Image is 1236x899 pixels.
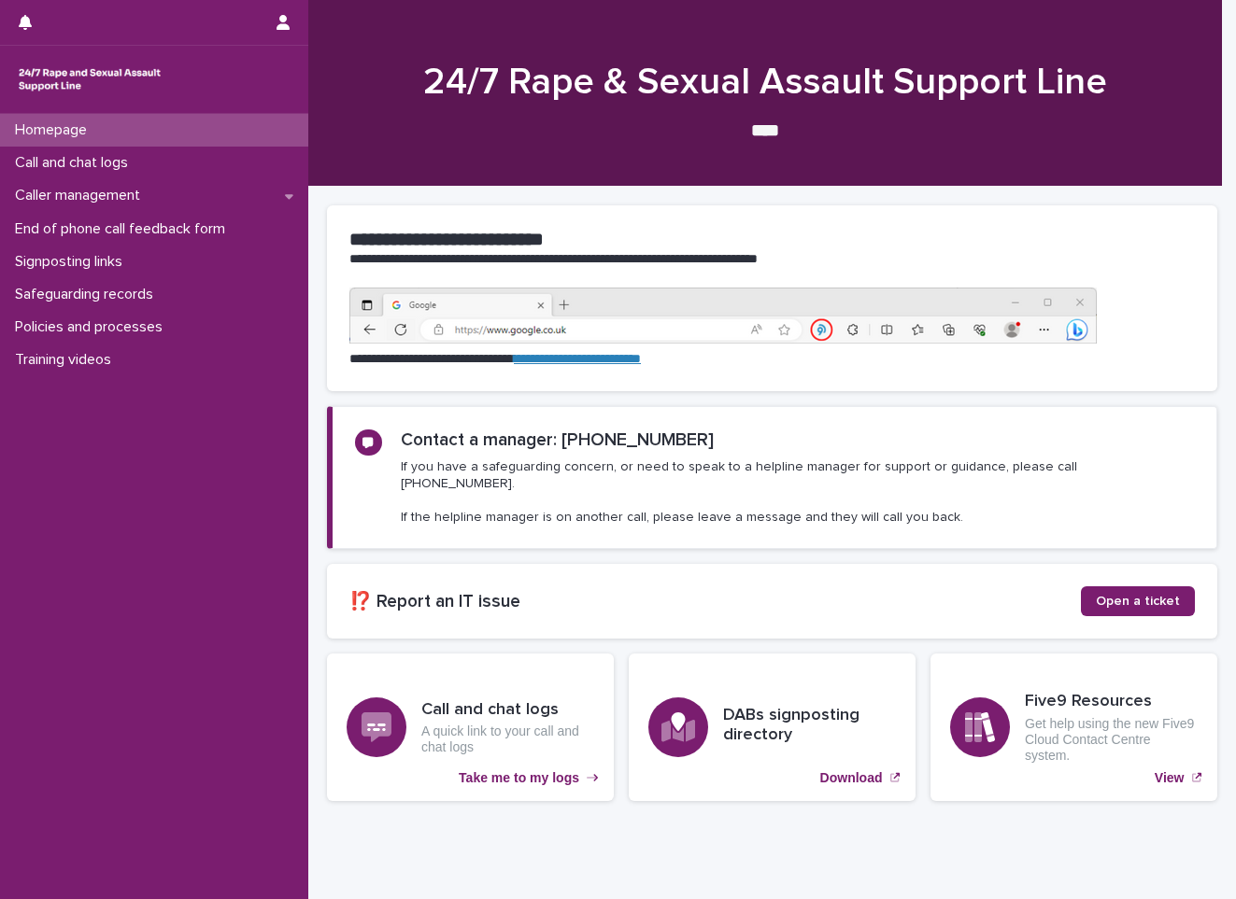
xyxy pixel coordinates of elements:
[7,318,178,336] p: Policies and processes
[7,286,168,303] p: Safeguarding records
[401,458,1194,527] p: If you have a safeguarding concern, or need to speak to a helpline manager for support or guidanc...
[327,60,1203,105] h1: 24/7 Rape & Sexual Assault Support Line
[629,653,916,801] a: Download
[7,154,143,172] p: Call and chat logs
[7,220,240,238] p: End of phone call feedback form
[349,591,1081,612] h2: ⁉️ Report an IT issue
[327,653,614,801] a: Take me to my logs
[421,700,594,721] h3: Call and chat logs
[421,723,594,755] p: A quick link to your call and chat logs
[1025,692,1198,712] h3: Five9 Resources
[7,253,137,271] p: Signposting links
[7,121,102,139] p: Homepage
[1025,716,1198,763] p: Get help using the new Five9 Cloud Contact Centre system.
[459,770,579,786] p: Take me to my logs
[401,429,714,451] h2: Contact a manager: [PHONE_NUMBER]
[1155,770,1185,786] p: View
[7,351,126,369] p: Training videos
[1081,586,1195,616] a: Open a ticket
[1096,595,1180,608] span: Open a ticket
[7,187,155,204] p: Caller management
[931,653,1217,801] a: View
[723,706,896,746] h3: DABs signposting directory
[15,61,164,98] img: rhQMoQhaT3yELyF149Cw
[349,288,1097,344] img: https%3A%2F%2Fcdn.document360.io%2F0deca9d6-0dac-4e56-9e8f-8d9979bfce0e%2FImages%2FDocumentation%...
[820,770,883,786] p: Download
